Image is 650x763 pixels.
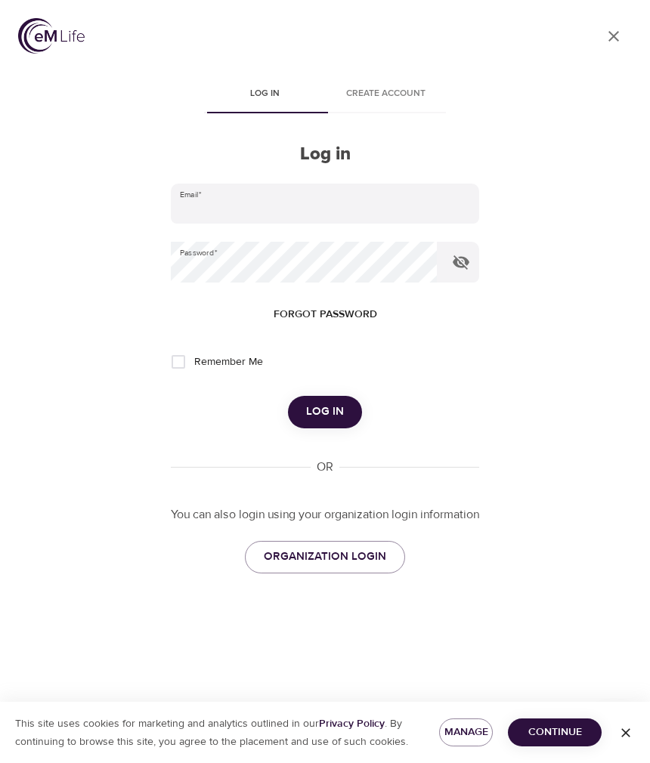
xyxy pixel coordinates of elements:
span: ORGANIZATION LOGIN [264,547,386,567]
a: Privacy Policy [319,717,385,731]
span: Continue [520,723,590,742]
div: disabled tabs example [171,77,479,113]
img: logo [18,18,85,54]
span: Remember Me [194,354,263,370]
button: Manage [439,718,493,746]
button: Forgot password [268,301,383,329]
span: Create account [334,86,437,102]
div: OR [311,459,339,476]
span: Manage [451,723,481,742]
span: Forgot password [274,305,377,324]
span: Log in [306,402,344,422]
button: Log in [288,396,362,428]
a: ORGANIZATION LOGIN [245,541,405,573]
p: You can also login using your organization login information [171,506,479,524]
a: close [596,18,632,54]
h2: Log in [171,144,479,165]
button: Continue [508,718,602,746]
span: Log in [213,86,316,102]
